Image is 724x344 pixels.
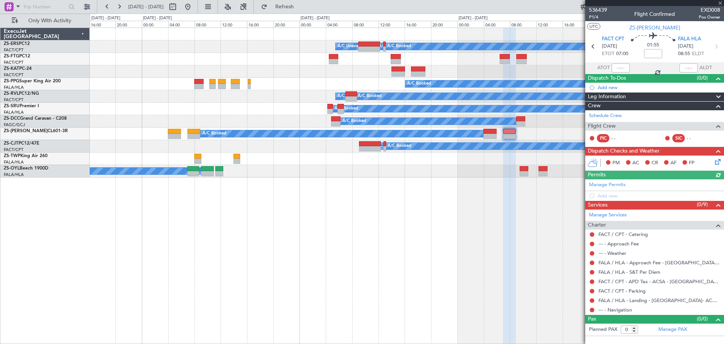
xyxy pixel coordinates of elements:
span: ZS-FTG [4,54,19,59]
div: A/C Booked [342,116,366,127]
a: --- - Navigation [598,307,632,313]
span: ALDT [699,64,712,72]
div: [DATE] - [DATE] [459,15,488,22]
span: ZS-[PERSON_NAME] [629,24,680,32]
a: Schedule Crew [589,112,622,120]
span: 01:55 [647,42,659,49]
span: ZS-RVL [4,91,19,96]
a: ZS-SRUPremier I [4,104,39,108]
div: 20:00 [273,21,300,28]
button: Only With Activity [8,15,82,27]
a: FACT / CPT - Catering [598,231,648,238]
span: ZS-DCC [4,116,20,121]
span: ELDT [692,50,704,58]
div: [DATE] - [DATE] [91,15,120,22]
div: A/C Booked [334,103,358,114]
a: --- - Approach Fee [598,241,639,247]
span: Flight Crew [588,122,616,131]
div: A/C Booked [202,128,226,139]
a: FACT/CPT [4,72,23,78]
a: ZS-RVLPC12/NG [4,91,39,96]
button: UTC [587,23,600,30]
span: ETOT [602,50,614,58]
span: [DATE] - [DATE] [128,3,164,10]
span: Pos Owner [699,14,720,20]
a: FAGC/GCJ [4,122,25,128]
a: --- - Weather [598,250,626,256]
span: FACT CPT [602,35,624,43]
span: FALA HLA [678,35,701,43]
button: Refresh [258,1,303,13]
a: FACT/CPT [4,97,23,103]
span: Dispatch To-Dos [588,74,626,83]
span: ATOT [597,64,610,72]
a: ZS-TWPKing Air 260 [4,154,48,158]
span: 536439 [589,6,607,14]
span: ZS-ERS [4,42,19,46]
div: 08:00 [195,21,221,28]
div: A/C Booked [407,78,431,89]
input: Trip Number [23,1,66,12]
a: ZS-FTGPC12 [4,54,30,59]
span: (0/0) [697,315,708,323]
span: PM [612,159,620,167]
a: ZS-DCCGrand Caravan - C208 [4,116,67,121]
span: Refresh [269,4,301,9]
a: FACT/CPT [4,147,23,153]
a: FALA / HLA - Approach Fee - [GEOGRAPHIC_DATA]- ACC # 1800 [598,259,720,266]
div: PIC [597,134,609,142]
span: Charter [588,221,606,230]
a: FALA/HLA [4,85,24,90]
div: A/C Booked [387,41,411,52]
div: 20:00 [115,21,142,28]
span: AF [670,159,676,167]
a: FALA/HLA [4,172,24,177]
a: FACT / CPT - APD Tax - ACSA - [GEOGRAPHIC_DATA] International FACT / CPT [598,278,720,285]
a: FALA/HLA [4,159,24,165]
a: ZS-OYLBeech 1900D [4,166,48,171]
div: - - [687,135,704,142]
span: (0/9) [697,201,708,208]
a: Manage PAX [658,326,687,333]
div: 16:00 [563,21,589,28]
span: [DATE] [602,43,617,50]
div: 20:00 [431,21,457,28]
label: Planned PAX [589,326,617,333]
div: Add new [598,84,720,91]
a: ZS-ERSPC12 [4,42,30,46]
div: Flight Confirmed [634,10,675,18]
span: Pax [588,315,596,324]
a: FALA / HLA - Landing - [GEOGRAPHIC_DATA]- ACC # 1800 [598,297,720,304]
span: ZS-OYL [4,166,20,171]
span: 08:55 [678,50,690,58]
a: FACT/CPT [4,47,23,53]
div: 00:00 [299,21,326,28]
div: A/C Booked [358,91,382,102]
span: P1/4 [589,14,607,20]
span: Services [588,201,607,210]
span: (0/0) [697,74,708,82]
a: ZS-KATPC-24 [4,66,32,71]
div: A/C Unavailable [337,41,369,52]
div: 12:00 [379,21,405,28]
a: FACT / CPT - Parking [598,288,646,294]
div: A/C Booked [388,140,411,152]
a: Manage Services [589,211,627,219]
span: ZS-SRU [4,104,20,108]
a: ZS-CJTPC12/47E [4,141,39,146]
span: ZS-[PERSON_NAME] [4,129,48,133]
div: 16:00 [247,21,273,28]
div: - - [611,135,628,142]
div: 08:00 [352,21,379,28]
div: 04:00 [326,21,352,28]
span: 07:00 [616,50,628,58]
div: SIC [672,134,685,142]
span: FP [689,159,695,167]
div: 04:00 [168,21,195,28]
div: 00:00 [142,21,168,28]
div: 16:00 [89,21,116,28]
span: AC [632,159,639,167]
span: [DATE] [678,43,693,50]
span: Dispatch Checks and Weather [588,147,660,156]
div: 04:00 [484,21,510,28]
